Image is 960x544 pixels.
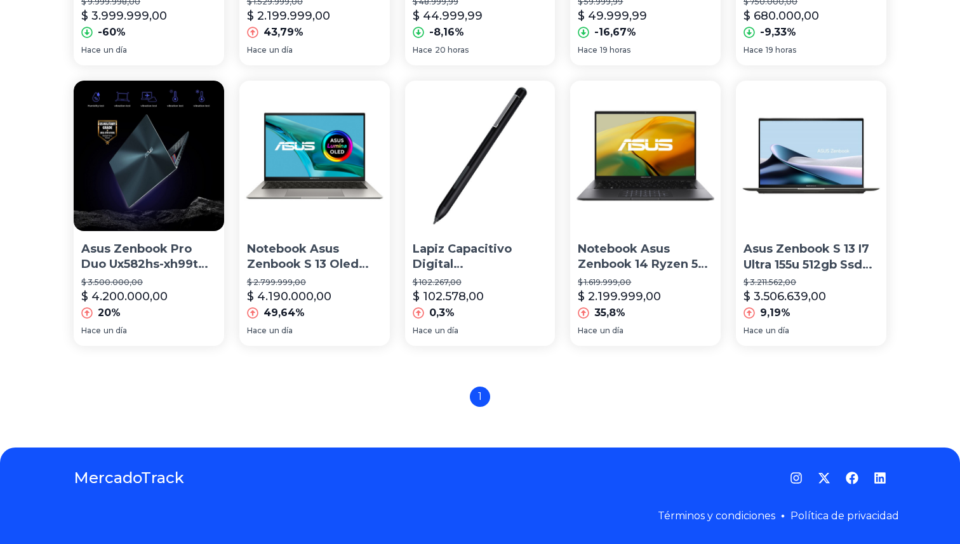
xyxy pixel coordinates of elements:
p: Asus Zenbook Pro Duo Ux582hs-xh99t Rtx3080 [81,241,217,273]
span: un día [269,45,293,55]
span: un día [766,326,789,336]
span: un día [103,45,127,55]
p: 0,3% [429,305,455,321]
p: $ 3.506.639,00 [743,288,826,305]
p: $ 680.000,00 [743,7,819,25]
p: $ 102.267,00 [413,277,548,288]
a: Asus Zenbook Pro Duo Ux582hs-xh99t Rtx3080Asus Zenbook Pro Duo Ux582hs-xh99t Rtx3080$ 3.500.000,0... [74,81,224,346]
span: un día [435,326,458,336]
img: Notebook Asus Zenbook S 13 Oled Ux5304va-nq093w I7 1tb 32gb [239,81,390,231]
span: Hace [247,45,267,55]
img: Notebook Asus Zenbook 14 Ryzen 5 16gb 512gb Um3402ya-kp373w [570,81,721,231]
span: Hace [578,326,597,336]
a: Facebook [846,472,858,484]
p: $ 3.500.000,00 [81,277,217,288]
a: Notebook Asus Zenbook S 13 Oled Ux5304va-nq093w I7 1tb 32gbNotebook Asus Zenbook S 13 Oled Ux5304... [239,81,390,346]
span: Hace [743,326,763,336]
p: $ 49.999,99 [578,7,647,25]
span: 19 horas [766,45,796,55]
p: -9,33% [760,25,796,40]
span: Hace [413,326,432,336]
p: Lapiz Capacitivo Digital [PERSON_NAME] Compatible Con Asus Zenbook [413,241,548,273]
span: 20 horas [435,45,469,55]
p: -8,16% [429,25,464,40]
p: 43,79% [263,25,303,40]
p: $ 2.199.999,00 [247,7,330,25]
p: $ 4.200.000,00 [81,288,168,305]
a: LinkedIn [874,472,886,484]
span: 19 horas [600,45,630,55]
a: Instagram [790,472,803,484]
a: Términos y condiciones [658,510,775,522]
p: $ 44.999,99 [413,7,483,25]
p: $ 4.190.000,00 [247,288,331,305]
p: 49,64% [263,305,305,321]
img: Asus Zenbook Pro Duo Ux582hs-xh99t Rtx3080 [74,81,224,231]
p: $ 2.799.999,00 [247,277,382,288]
span: Hace [743,45,763,55]
span: un día [269,326,293,336]
p: Notebook Asus Zenbook 14 Ryzen 5 16gb 512gb Um3402ya-kp373w [578,241,713,273]
p: Asus Zenbook S 13 I7 Ultra 155u 512gb Ssd 16gb Ddr5 Oled 3k [743,241,879,273]
p: -16,67% [594,25,636,40]
span: Hace [578,45,597,55]
span: un día [600,326,623,336]
a: Notebook Asus Zenbook 14 Ryzen 5 16gb 512gb Um3402ya-kp373wNotebook Asus Zenbook 14 Ryzen 5 16gb ... [570,81,721,346]
span: Hace [81,45,101,55]
span: Hace [247,326,267,336]
span: un día [103,326,127,336]
p: 20% [98,305,121,321]
p: -60% [98,25,126,40]
p: $ 1.619.999,00 [578,277,713,288]
p: $ 102.578,00 [413,288,484,305]
p: $ 3.211.562,00 [743,277,879,288]
p: Notebook Asus Zenbook S 13 Oled Ux5304va-nq093w I7 1tb 32gb [247,241,382,273]
p: $ 2.199.999,00 [578,288,661,305]
p: $ 3.999.999,00 [81,7,167,25]
a: Asus Zenbook S 13 I7 Ultra 155u 512gb Ssd 16gb Ddr5 Oled 3kAsus Zenbook S 13 I7 Ultra 155u 512gb ... [736,81,886,346]
a: Lapiz Capacitivo Digital Tesha Compatible Con Asus ZenbookLapiz Capacitivo Digital [PERSON_NAME] ... [405,81,556,346]
p: 35,8% [594,305,625,321]
a: Twitter [818,472,830,484]
span: Hace [413,45,432,55]
p: 9,19% [760,305,790,321]
img: Asus Zenbook S 13 I7 Ultra 155u 512gb Ssd 16gb Ddr5 Oled 3k [736,81,886,231]
img: Lapiz Capacitivo Digital Tesha Compatible Con Asus Zenbook [405,81,556,231]
a: MercadoTrack [74,468,184,488]
a: Política de privacidad [790,510,899,522]
span: Hace [81,326,101,336]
